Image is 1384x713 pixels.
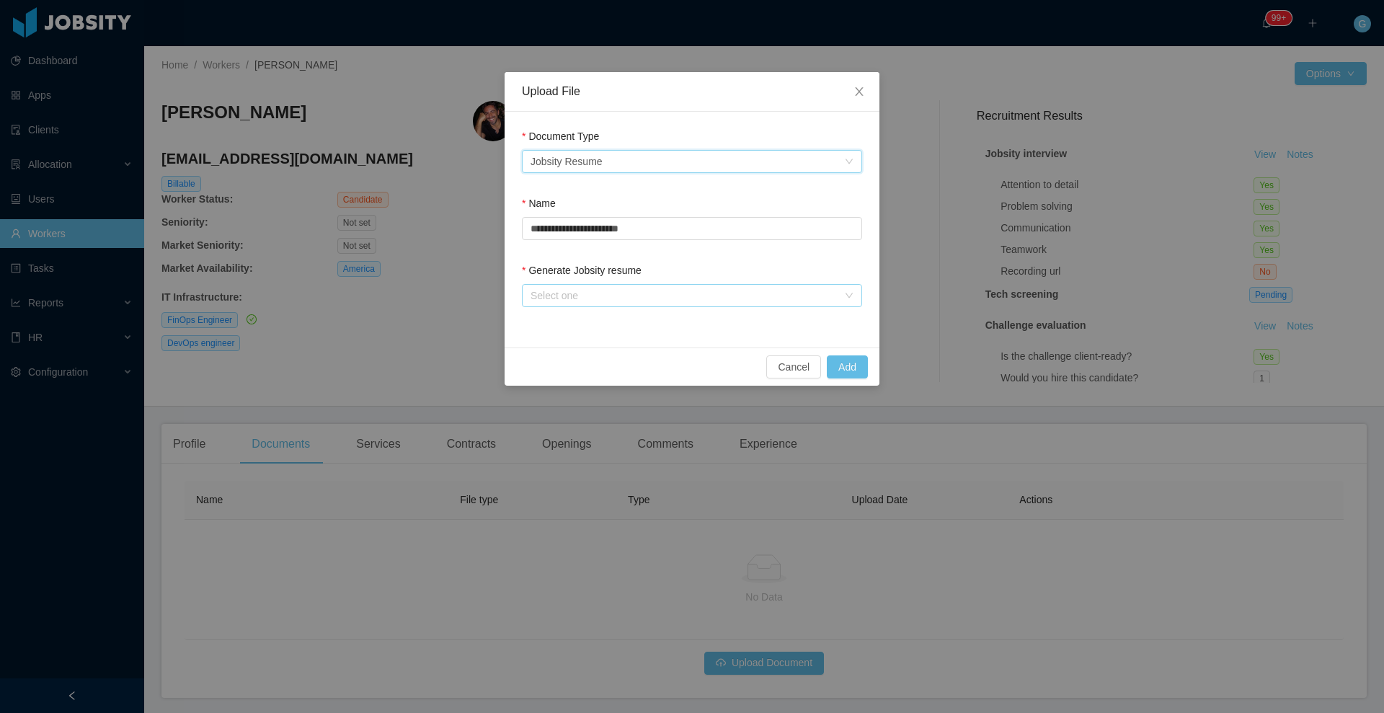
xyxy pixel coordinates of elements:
[827,355,868,378] button: Add
[522,84,862,99] div: Upload File
[845,157,853,167] i: icon: down
[522,130,599,142] label: Document Type
[522,217,862,240] input: Name
[766,355,821,378] button: Cancel
[531,288,838,303] div: Select one
[522,198,556,209] label: Name
[853,86,865,97] i: icon: close
[845,291,853,301] i: icon: down
[531,151,603,172] div: Jobsity Resume
[839,72,879,112] button: Close
[522,265,642,276] label: Generate Jobsity resume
